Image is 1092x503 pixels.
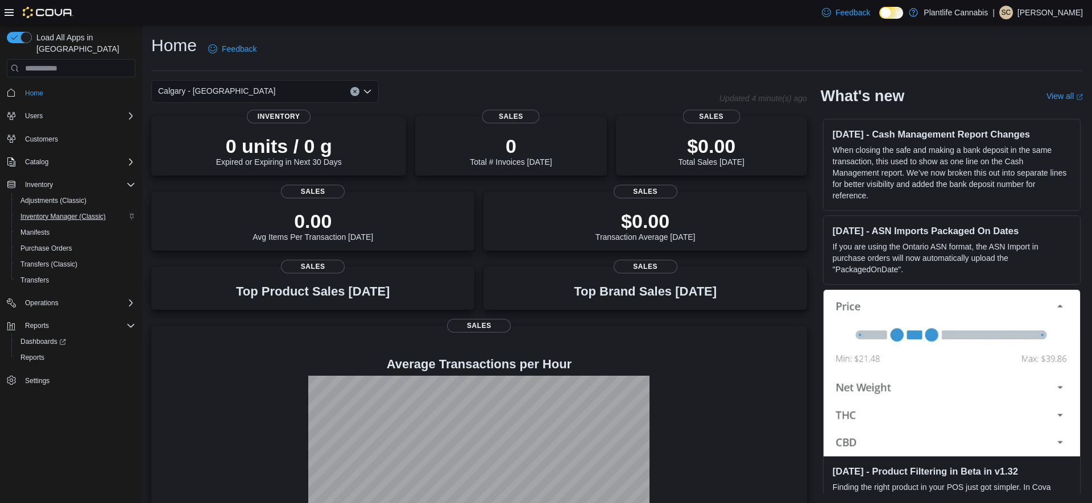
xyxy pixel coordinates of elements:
[236,285,390,298] h3: Top Product Sales [DATE]
[16,273,53,287] a: Transfers
[833,465,1071,477] h3: [DATE] - Product Filtering in Beta in v1.32
[20,212,106,221] span: Inventory Manager (Classic)
[32,32,135,55] span: Load All Apps in [GEOGRAPHIC_DATA]
[216,135,342,167] div: Expired or Expiring in Next 30 Days
[16,242,135,255] span: Purchase Orders
[20,228,49,237] span: Manifests
[20,109,135,123] span: Users
[482,110,540,123] span: Sales
[470,135,552,157] p: 0
[253,210,373,232] p: 0.00
[11,350,140,365] button: Reports
[16,226,135,239] span: Manifests
[20,244,72,253] span: Purchase Orders
[614,185,677,198] span: Sales
[821,87,904,105] h2: What's new
[1002,6,1011,19] span: SC
[25,157,48,167] span: Catalog
[253,210,373,242] div: Avg Items Per Transaction [DATE]
[719,94,807,103] p: Updated 4 minute(s) ago
[204,38,261,60] a: Feedback
[20,178,57,192] button: Inventory
[247,110,311,123] span: Inventory
[1017,6,1083,19] p: [PERSON_NAME]
[879,7,903,19] input: Dark Mode
[16,335,71,348] a: Dashboards
[216,135,342,157] p: 0 units / 0 g
[20,86,48,100] a: Home
[2,131,140,147] button: Customers
[20,196,86,205] span: Adjustments (Classic)
[817,1,875,24] a: Feedback
[11,209,140,225] button: Inventory Manager (Classic)
[11,193,140,209] button: Adjustments (Classic)
[281,185,345,198] span: Sales
[679,135,744,167] div: Total Sales [DATE]
[614,260,677,273] span: Sales
[2,318,140,334] button: Reports
[833,241,1071,275] p: If you are using the Ontario ASN format, the ASN Import in purchase orders will now automatically...
[160,357,798,371] h4: Average Transactions per Hour
[999,6,1013,19] div: Sydney Callaghan
[16,335,135,348] span: Dashboards
[16,242,77,255] a: Purchase Orders
[7,80,135,418] nav: Complex example
[679,135,744,157] p: $0.00
[25,180,53,189] span: Inventory
[16,210,110,223] a: Inventory Manager (Classic)
[11,334,140,350] a: Dashboards
[350,87,359,96] button: Clear input
[833,144,1071,201] p: When closing the safe and making a bank deposit in the same transaction, this used to show as one...
[2,154,140,170] button: Catalog
[20,178,135,192] span: Inventory
[16,273,135,287] span: Transfers
[11,272,140,288] button: Transfers
[2,372,140,389] button: Settings
[158,84,275,98] span: Calgary - [GEOGRAPHIC_DATA]
[281,260,345,273] span: Sales
[595,210,696,232] p: $0.00
[20,296,135,310] span: Operations
[20,155,135,169] span: Catalog
[16,351,135,364] span: Reports
[470,135,552,167] div: Total # Invoices [DATE]
[1076,94,1083,101] svg: External link
[11,256,140,272] button: Transfers (Classic)
[447,319,511,332] span: Sales
[25,111,43,120] span: Users
[11,225,140,240] button: Manifests
[833,225,1071,236] h3: [DATE] - ASN Imports Packaged On Dates
[20,374,54,388] a: Settings
[924,6,988,19] p: Plantlife Cannabis
[20,85,135,99] span: Home
[20,132,63,146] a: Customers
[2,177,140,193] button: Inventory
[11,240,140,256] button: Purchase Orders
[25,89,43,98] span: Home
[25,135,58,144] span: Customers
[20,319,135,332] span: Reports
[1046,92,1083,101] a: View allExternal link
[20,296,63,310] button: Operations
[20,337,66,346] span: Dashboards
[20,155,53,169] button: Catalog
[992,6,995,19] p: |
[16,226,54,239] a: Manifests
[23,7,73,18] img: Cova
[2,84,140,101] button: Home
[835,7,870,18] span: Feedback
[2,108,140,124] button: Users
[833,128,1071,140] h3: [DATE] - Cash Management Report Changes
[25,376,49,385] span: Settings
[595,210,696,242] div: Transaction Average [DATE]
[20,319,53,332] button: Reports
[20,132,135,146] span: Customers
[20,260,77,269] span: Transfers (Classic)
[16,257,135,271] span: Transfers (Classic)
[25,321,49,330] span: Reports
[16,351,49,364] a: Reports
[20,276,49,285] span: Transfers
[574,285,717,298] h3: Top Brand Sales [DATE]
[16,194,91,207] a: Adjustments (Classic)
[16,194,135,207] span: Adjustments (Classic)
